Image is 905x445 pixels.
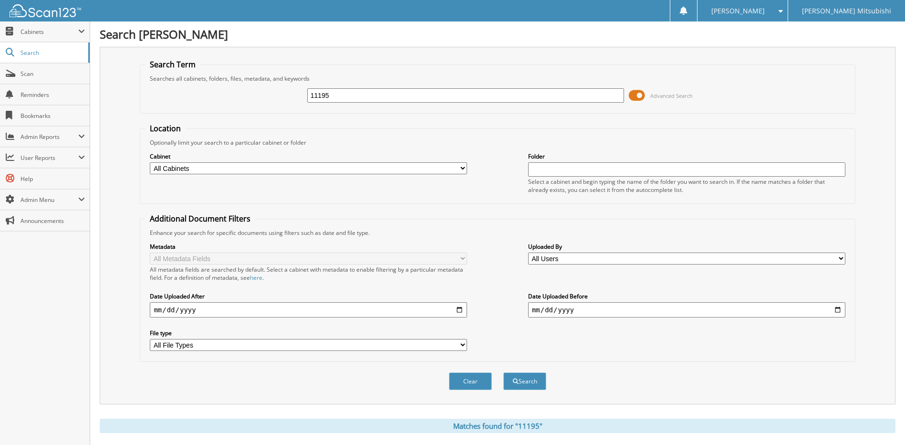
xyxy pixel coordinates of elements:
[145,213,255,224] legend: Additional Document Filters
[21,133,78,141] span: Admin Reports
[250,274,262,282] a: here
[100,419,895,433] div: Matches found for "11195"
[21,28,78,36] span: Cabinets
[650,92,693,99] span: Advanced Search
[150,152,467,160] label: Cabinet
[21,112,85,120] span: Bookmarks
[503,372,546,390] button: Search
[21,49,83,57] span: Search
[145,138,850,147] div: Optionally limit your search to a particular cabinet or folder
[10,4,81,17] img: scan123-logo-white.svg
[21,175,85,183] span: Help
[145,229,850,237] div: Enhance your search for specific documents using filters such as date and file type.
[145,74,850,83] div: Searches all cabinets, folders, files, metadata, and keywords
[21,70,85,78] span: Scan
[150,243,467,251] label: Metadata
[145,123,186,134] legend: Location
[802,8,891,14] span: [PERSON_NAME] Mitsubishi
[21,91,85,99] span: Reminders
[449,372,492,390] button: Clear
[528,292,845,300] label: Date Uploaded Before
[100,26,895,42] h1: Search [PERSON_NAME]
[150,329,467,337] label: File type
[711,8,765,14] span: [PERSON_NAME]
[145,59,200,70] legend: Search Term
[21,217,85,225] span: Announcements
[528,243,845,251] label: Uploaded By
[150,265,467,282] div: All metadata fields are searched by default. Select a cabinet with metadata to enable filtering b...
[150,302,467,318] input: start
[150,292,467,300] label: Date Uploaded After
[21,196,78,204] span: Admin Menu
[21,154,78,162] span: User Reports
[528,302,845,318] input: end
[528,178,845,194] div: Select a cabinet and begin typing the name of the folder you want to search in. If the name match...
[528,152,845,160] label: Folder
